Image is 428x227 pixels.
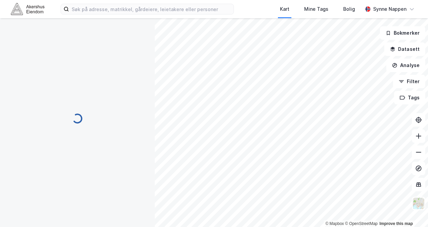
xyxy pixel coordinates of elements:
[72,113,83,124] img: spinner.a6d8c91a73a9ac5275cf975e30b51cfb.svg
[394,195,428,227] div: Kontrollprogram for chat
[69,4,234,14] input: Søk på adresse, matrikkel, gårdeiere, leietakere eller personer
[325,221,344,226] a: Mapbox
[345,221,378,226] a: OpenStreetMap
[380,26,425,40] button: Bokmerker
[343,5,355,13] div: Bolig
[280,5,289,13] div: Kart
[386,59,425,72] button: Analyse
[393,75,425,88] button: Filter
[11,3,44,15] img: akershus-eiendom-logo.9091f326c980b4bce74ccdd9f866810c.svg
[304,5,328,13] div: Mine Tags
[394,195,428,227] iframe: Chat Widget
[384,42,425,56] button: Datasett
[380,221,413,226] a: Improve this map
[373,5,406,13] div: Synne Nappen
[394,91,425,104] button: Tags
